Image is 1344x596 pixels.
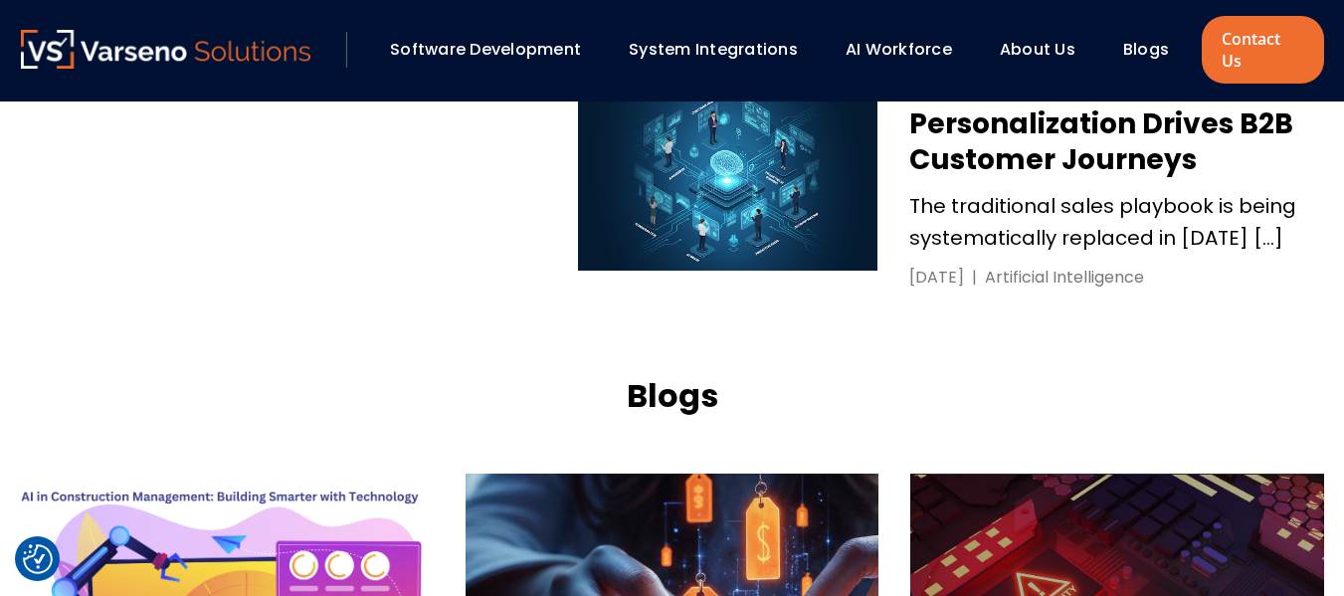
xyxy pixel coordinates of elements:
[390,38,581,61] a: Software Development
[990,33,1103,67] div: About Us
[1123,38,1169,61] a: Blogs
[23,544,53,574] button: Cookie Settings
[964,266,985,290] div: |
[21,30,311,70] a: Varseno Solutions – Product Engineering & IT Services
[1113,33,1197,67] div: Blogs
[578,71,878,271] img: How AI-Powered Personalization Drives B2B Customer Journeys
[836,33,980,67] div: AI Workforce
[985,266,1144,290] div: Artificial Intelligence
[23,544,53,574] img: Revisit consent button
[1000,38,1075,61] a: About Us
[380,33,609,67] div: Software Development
[909,190,1323,254] p: The traditional sales playbook is being systematically replaced in [DATE] […]
[1202,16,1323,84] a: Contact Us
[578,71,1324,295] a: How AI-Powered Personalization Drives B2B Customer Journeys How AI-Powered Personalization Drives...
[21,30,311,69] img: Varseno Solutions – Product Engineering & IT Services
[846,38,952,61] a: AI Workforce
[627,374,718,418] h2: Blogs
[909,266,964,290] div: [DATE]
[909,71,1323,178] h3: How AI-Powered Personalization Drives B2B Customer Journeys
[629,38,798,61] a: System Integrations
[619,33,826,67] div: System Integrations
